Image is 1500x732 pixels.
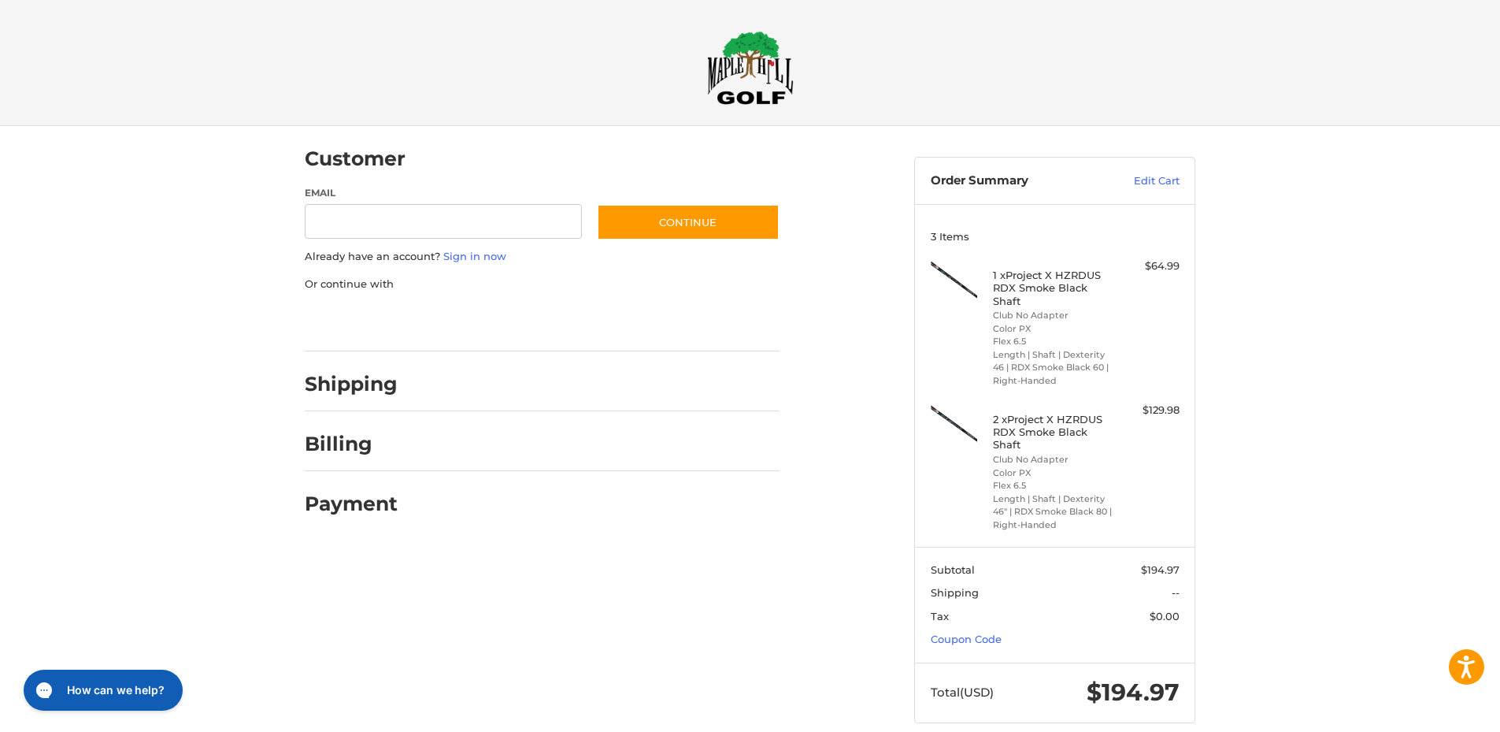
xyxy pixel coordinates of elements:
[707,31,794,105] img: Maple Hill Golf
[305,249,780,265] p: Already have an account?
[597,204,780,240] button: Continue
[16,664,187,716] iframe: Gorgias live chat messenger
[931,230,1180,243] h3: 3 Items
[931,563,975,576] span: Subtotal
[305,492,398,516] h2: Payment
[1117,258,1180,274] div: $64.99
[993,413,1113,451] h4: 2 x Project X HZRDUS RDX Smoke Black Shaft
[305,372,398,396] h2: Shipping
[305,147,406,171] h2: Customer
[1150,610,1180,622] span: $0.00
[993,348,1113,388] li: Length | Shaft | Dexterity 46 | RDX Smoke Black 60 | Right-Handed
[993,492,1113,532] li: Length | Shaft | Dexterity 46" | RDX Smoke Black 80 | Right-Handed
[305,277,780,292] p: Or continue with
[300,307,418,336] iframe: PayPal-paypal
[1172,586,1180,599] span: --
[433,307,551,336] iframe: PayPal-paylater
[931,610,949,622] span: Tax
[993,466,1113,480] li: Color PX
[1100,173,1180,189] a: Edit Cart
[993,322,1113,336] li: Color PX
[305,432,397,456] h2: Billing
[567,307,685,336] iframe: PayPal-venmo
[993,453,1113,466] li: Club No Adapter
[993,309,1113,322] li: Club No Adapter
[1141,563,1180,576] span: $194.97
[305,186,582,200] label: Email
[931,173,1100,189] h3: Order Summary
[443,250,506,262] a: Sign in now
[993,269,1113,307] h4: 1 x Project X HZRDUS RDX Smoke Black Shaft
[993,479,1113,492] li: Flex 6.5
[931,685,994,700] span: Total (USD)
[1087,678,1180,707] span: $194.97
[931,586,979,599] span: Shipping
[931,633,1002,645] a: Coupon Code
[1117,403,1180,418] div: $129.98
[993,335,1113,348] li: Flex 6.5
